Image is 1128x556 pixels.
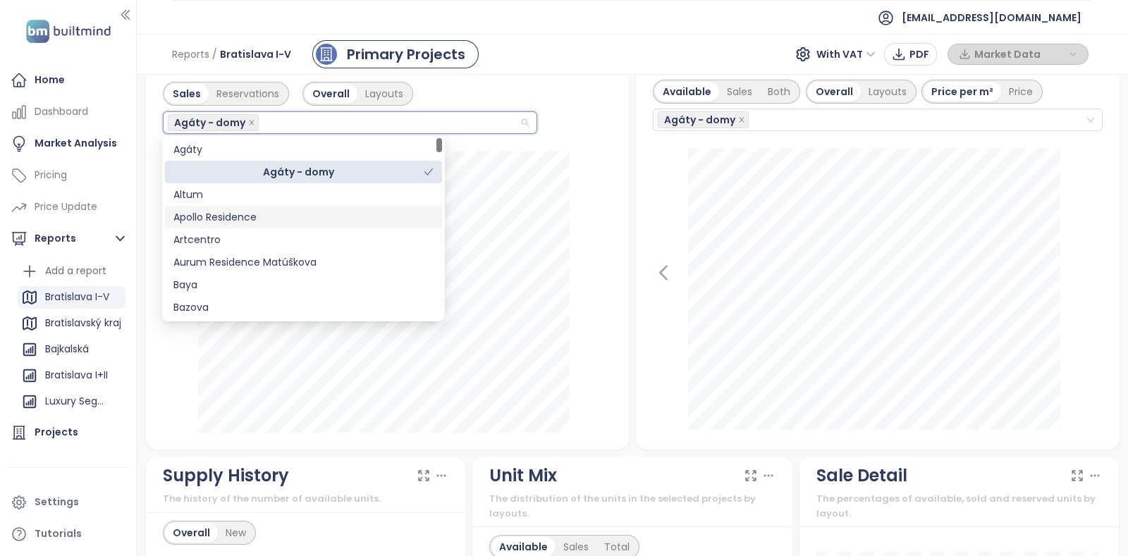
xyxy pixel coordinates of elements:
img: logo [22,17,115,46]
div: Settings [35,493,79,511]
div: Aurum Residence Matúškova [173,254,434,270]
span: Agáty - domy [664,112,735,128]
div: Bratislavský kraj [18,312,125,335]
span: Agáty - domy [168,114,259,131]
div: The percentages of available, sold and reserved units by layout. [816,492,1103,521]
div: Reservations [209,84,287,104]
div: Agáty [173,142,434,157]
div: Both [760,82,798,101]
div: Bratislava I-V [45,288,109,306]
div: Altum [173,187,434,202]
div: Luxury Segment [45,393,108,410]
a: Dashboard [7,98,129,126]
div: Overall [305,84,357,104]
div: Price [1001,82,1041,101]
div: Bratislava I+II [45,366,108,384]
div: New [218,523,254,543]
span: / [212,42,217,67]
button: PDF [884,43,937,66]
div: Available [655,82,719,101]
span: Market Data [974,44,1065,65]
a: Tutorials [7,520,129,548]
a: Settings [7,488,129,517]
div: Agáty - domy [173,164,424,180]
div: Bazova [165,296,442,319]
button: Reports [7,225,129,253]
div: Agáty - domy [165,161,442,183]
div: Bajkalská [45,340,89,358]
div: Apollo Residence [173,209,434,225]
div: Aurum Residence Matúškova [165,251,442,273]
div: button [955,44,1081,65]
div: Price per m² [924,82,1001,101]
div: Sales [719,82,760,101]
a: Market Analysis [7,130,129,158]
span: check [424,167,434,177]
div: Market Analysis [35,135,117,152]
div: Dashboard [35,103,88,121]
div: Layouts [861,82,914,101]
span: close [248,119,255,126]
div: Agáty [165,138,442,161]
div: Overall [808,82,861,101]
div: Projects [35,424,78,441]
div: Supply History [163,462,289,489]
div: Sale Detail [816,462,907,489]
div: Sales [165,84,209,104]
a: primary [312,40,479,68]
div: Primary Projects [347,44,465,65]
div: Artcentro [165,228,442,251]
div: Bratislava I+II [18,364,125,387]
a: Home [7,66,129,94]
div: The history of the number of available units. [163,492,449,506]
span: PDF [909,47,929,62]
div: Bajkalská [18,338,125,361]
div: The distribution of the units in the selected projects by layouts. [489,492,775,521]
div: Apollo Residence [165,206,442,228]
div: Altum [165,183,442,206]
span: Agáty - domy [174,115,245,130]
span: With VAT [816,44,876,65]
span: close [738,116,745,123]
div: Baya [165,273,442,296]
div: Overall [165,523,218,543]
div: Price Update [35,198,97,216]
span: Bratislava I-V [220,42,291,67]
div: Bazova [173,299,434,315]
div: Bratislava I-V [18,286,125,309]
div: Layouts [357,84,411,104]
a: Price Update [7,193,129,221]
div: Baya [173,277,434,292]
div: Luxury Segment [18,390,125,413]
div: Bratislavský kraj [45,314,121,332]
a: Projects [7,419,129,447]
span: [EMAIL_ADDRESS][DOMAIN_NAME] [902,1,1081,35]
span: Reports [172,42,209,67]
div: Unit Mix [489,462,557,489]
div: Add a report [45,262,106,280]
div: Pricing [35,166,67,184]
a: Pricing [7,161,129,190]
div: Tutorials [35,525,82,543]
div: Artcentro [173,232,434,247]
span: Agáty - domy [658,111,749,128]
div: Home [35,71,65,89]
div: Add a report [18,260,125,283]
